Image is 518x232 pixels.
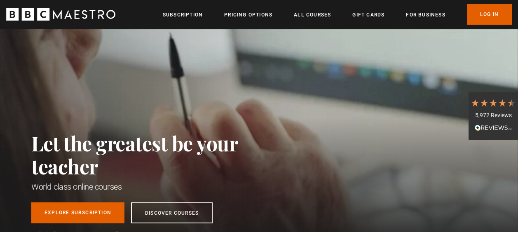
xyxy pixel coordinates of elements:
a: Subscription [163,11,203,19]
a: All Courses [294,11,331,19]
div: Read All Reviews [471,124,516,134]
svg: BBC Maestro [6,8,115,21]
div: 5,972 Reviews [471,111,516,120]
img: REVIEWS.io [475,125,512,130]
a: For business [406,11,445,19]
h1: World-class online courses [31,181,274,193]
div: 4.7 Stars [471,98,516,107]
nav: Primary [163,4,512,25]
h2: Let the greatest be your teacher [31,132,274,178]
div: 5,972 ReviewsRead All Reviews [469,92,518,140]
a: Gift Cards [352,11,384,19]
a: Pricing Options [224,11,272,19]
a: Log In [467,4,512,25]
